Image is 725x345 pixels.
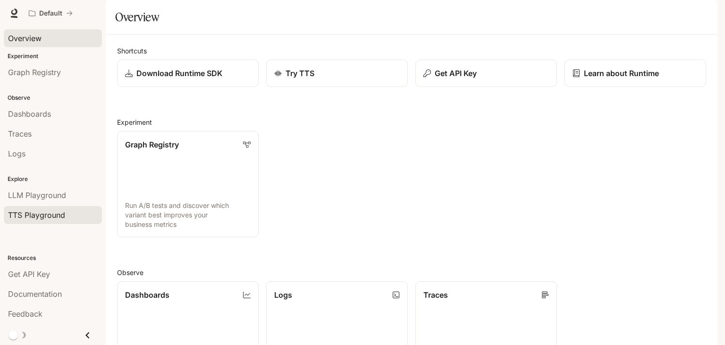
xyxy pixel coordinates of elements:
p: Get API Key [435,68,477,79]
p: Graph Registry [125,139,179,150]
h2: Experiment [117,117,706,127]
p: Run A/B tests and discover which variant best improves your business metrics [125,201,251,229]
h2: Shortcuts [117,46,706,56]
a: Download Runtime SDK [117,60,259,87]
a: Graph RegistryRun A/B tests and discover which variant best improves your business metrics [117,131,259,237]
p: Learn about Runtime [584,68,659,79]
button: All workspaces [25,4,77,23]
button: Get API Key [415,60,557,87]
h1: Overview [115,8,159,26]
p: Default [39,9,62,17]
p: Logs [274,289,292,301]
p: Traces [423,289,448,301]
a: Learn about Runtime [565,60,706,87]
a: Try TTS [266,60,408,87]
h2: Observe [117,267,706,277]
p: Try TTS [286,68,314,79]
p: Download Runtime SDK [136,68,222,79]
p: Dashboards [125,289,169,301]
